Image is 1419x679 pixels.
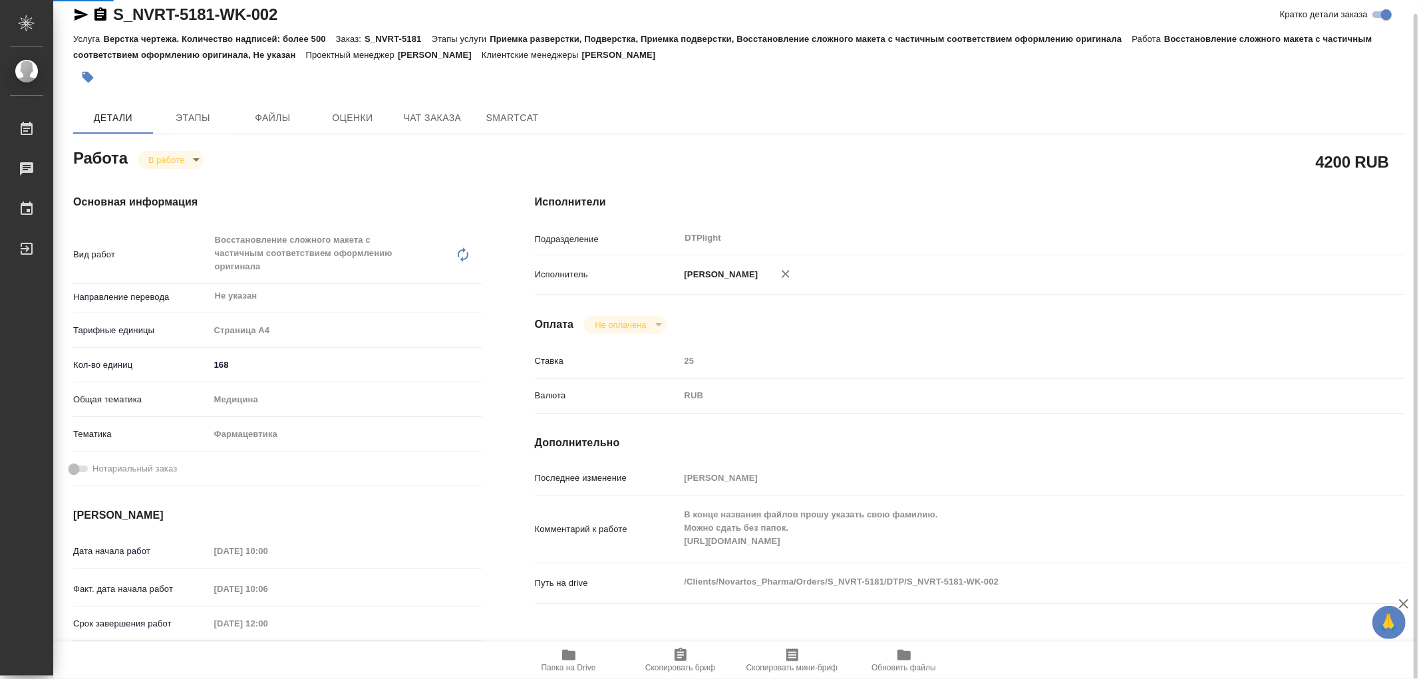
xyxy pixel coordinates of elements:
[138,151,204,169] div: В работе
[871,663,936,672] span: Обновить файлы
[680,503,1332,553] textarea: В конце названия файлов прошу указать свою фамилию. Можно сдать без папок. [URL][DOMAIN_NAME]
[513,642,625,679] button: Папка на Drive
[535,523,680,536] p: Комментарий к работе
[1132,34,1164,44] p: Работа
[210,355,482,374] input: ✎ Введи что-нибудь
[161,110,225,126] span: Этапы
[113,5,277,23] a: S_NVRT-5181-WK-002
[73,358,210,372] p: Кол-во единиц
[73,545,210,558] p: Дата начала работ
[210,579,326,599] input: Пустое поле
[746,663,838,672] span: Скопировать мини-бриф
[336,34,365,44] p: Заказ:
[210,388,482,411] div: Медицина
[535,354,680,368] p: Ставка
[210,319,482,342] div: Страница А4
[591,319,650,331] button: Не оплачена
[306,50,398,60] p: Проектный менеджер
[73,583,210,596] p: Факт. дата начала работ
[848,642,960,679] button: Обновить файлы
[241,110,305,126] span: Файлы
[1372,606,1406,639] button: 🙏
[144,154,188,166] button: В работе
[365,34,431,44] p: S_NVRT-5181
[321,110,385,126] span: Оценки
[482,50,582,60] p: Клиентские менеджеры
[582,50,666,60] p: [PERSON_NAME]
[584,316,666,334] div: В работе
[680,351,1332,370] input: Пустое поле
[92,7,108,23] button: Скопировать ссылку
[535,194,1404,210] h4: Исполнители
[92,462,177,475] span: Нотариальный заказ
[73,324,210,337] p: Тарифные единицы
[535,389,680,402] p: Валюта
[1378,609,1400,636] span: 🙏
[542,663,596,672] span: Папка на Drive
[81,110,145,126] span: Детали
[210,541,326,561] input: Пустое поле
[210,614,326,633] input: Пустое поле
[535,233,680,246] p: Подразделение
[535,317,574,333] h4: Оплата
[398,50,482,60] p: [PERSON_NAME]
[73,145,128,169] h2: Работа
[73,393,210,406] p: Общая тематика
[73,7,89,23] button: Скопировать ссылку для ЯМессенджера
[400,110,464,126] span: Чат заказа
[73,248,210,261] p: Вид работ
[73,428,210,441] p: Тематика
[73,63,102,92] button: Добавить тэг
[103,34,335,44] p: Верстка чертежа. Количество надписей: более 500
[535,435,1404,451] h4: Дополнительно
[645,663,715,672] span: Скопировать бриф
[680,384,1332,407] div: RUB
[680,468,1332,487] input: Пустое поле
[1280,8,1368,21] span: Кратко детали заказа
[73,617,210,630] p: Срок завершения работ
[535,472,680,485] p: Последнее изменение
[680,571,1332,593] textarea: /Clients/Novartos_Pharma/Orders/S_NVRT-5181/DTP/S_NVRT-5181-WK-002
[680,268,758,281] p: [PERSON_NAME]
[1316,150,1389,173] h2: 4200 RUB
[73,194,482,210] h4: Основная информация
[73,34,103,44] p: Услуга
[432,34,490,44] p: Этапы услуги
[210,423,482,446] div: Фармацевтика
[535,268,680,281] p: Исполнитель
[771,259,800,289] button: Удалить исполнителя
[490,34,1132,44] p: Приемка разверстки, Подверстка, Приемка подверстки, Восстановление сложного макета с частичным со...
[73,291,210,304] p: Направление перевода
[535,577,680,590] p: Путь на drive
[625,642,736,679] button: Скопировать бриф
[73,507,482,523] h4: [PERSON_NAME]
[480,110,544,126] span: SmartCat
[736,642,848,679] button: Скопировать мини-бриф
